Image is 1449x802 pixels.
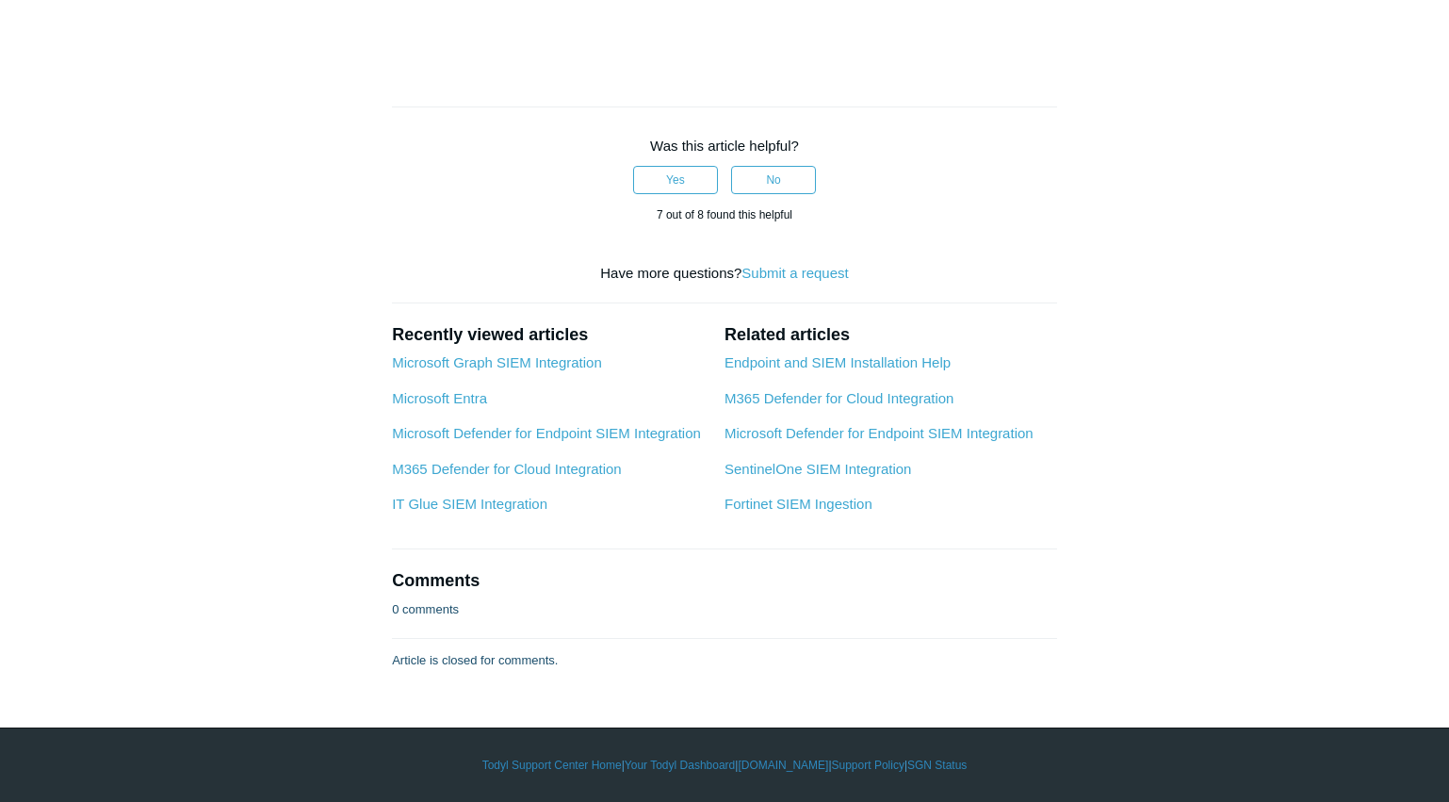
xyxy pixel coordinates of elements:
p: 0 comments [392,600,459,619]
button: This article was not helpful [731,166,816,194]
a: SGN Status [907,757,967,774]
h2: Related articles [724,322,1057,348]
a: Microsoft Graph SIEM Integration [392,354,602,370]
a: Microsoft Defender for Endpoint SIEM Integration [392,425,701,441]
a: Microsoft Defender for Endpoint SIEM Integration [724,425,1034,441]
div: | | | | [178,757,1271,774]
button: This article was helpful [633,166,718,194]
a: M365 Defender for Cloud Integration [724,390,953,406]
a: Support Policy [832,757,904,774]
a: Todyl Support Center Home [482,757,622,774]
p: Article is closed for comments. [392,651,558,670]
a: Your Todyl Dashboard [625,757,735,774]
a: M365 Defender for Cloud Integration [392,461,621,477]
a: SentinelOne SIEM Integration [724,461,911,477]
h2: Comments [392,568,1057,594]
a: Microsoft Entra [392,390,487,406]
span: 7 out of 8 found this helpful [657,208,792,221]
a: Endpoint and SIEM Installation Help [724,354,951,370]
a: IT Glue SIEM Integration [392,496,547,512]
a: Fortinet SIEM Ingestion [724,496,872,512]
div: Have more questions? [392,263,1057,285]
a: Submit a request [741,265,848,281]
a: [DOMAIN_NAME] [738,757,828,774]
h2: Recently viewed articles [392,322,706,348]
span: Was this article helpful? [650,138,799,154]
